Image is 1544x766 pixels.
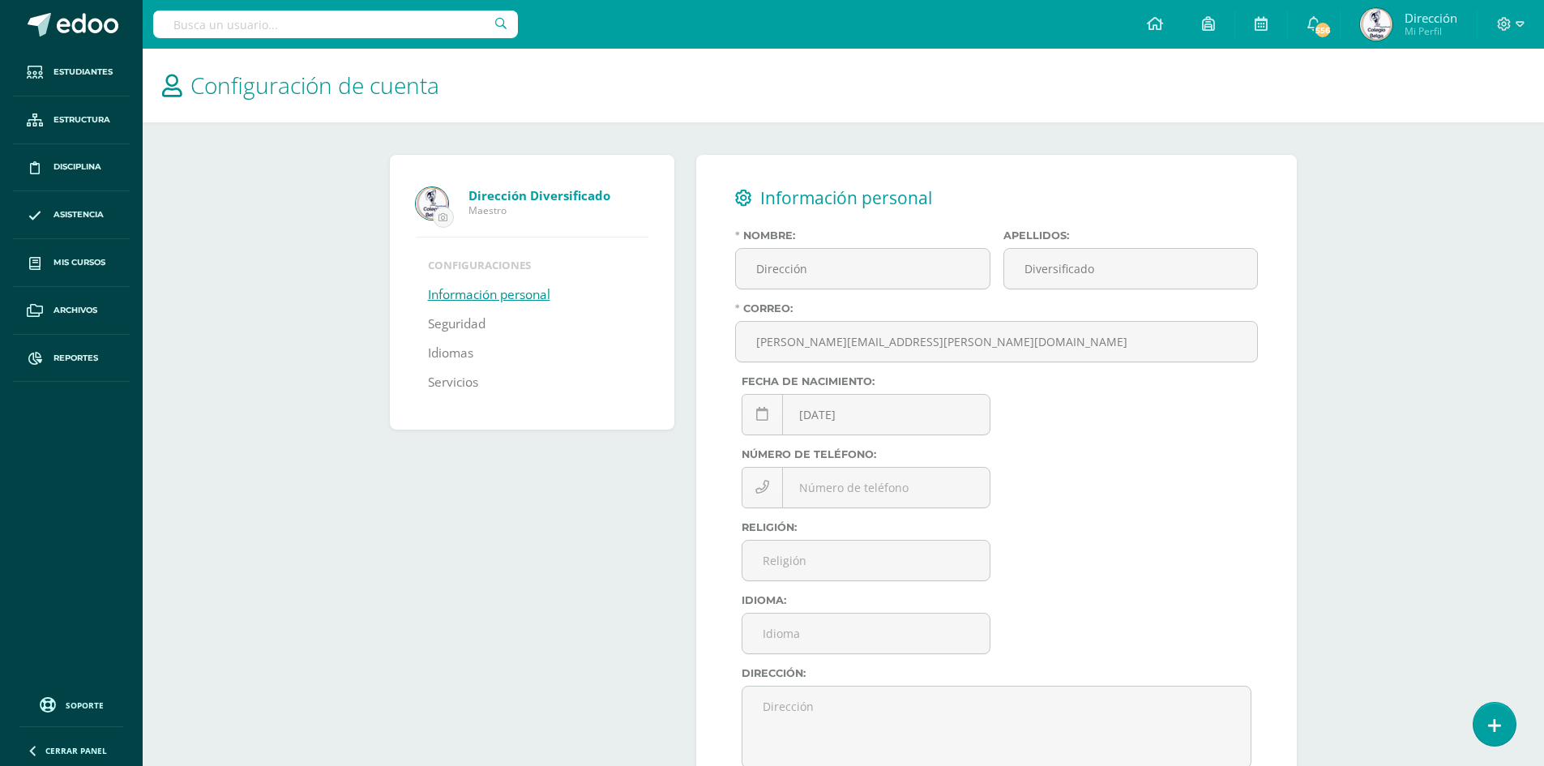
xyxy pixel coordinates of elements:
label: Idioma: [742,594,990,606]
span: Estudiantes [53,66,113,79]
a: Dirección Diversificado [468,187,648,203]
label: Nombre: [735,229,990,242]
strong: Dirección Diversificado [468,187,610,203]
span: Estructura [53,113,110,126]
span: Mis cursos [53,256,105,269]
li: Configuraciones [428,258,636,272]
a: Idiomas [428,339,473,368]
span: Dirección [1405,10,1457,26]
img: 32029dc60ddb205c76b9f4a405524308.png [1360,8,1392,41]
input: Fecha de nacimiento [742,395,990,434]
a: Reportes [13,335,130,383]
span: Archivos [53,304,97,317]
a: Estructura [13,96,130,144]
input: Busca un usuario... [153,11,518,38]
label: Correo: [735,302,1258,315]
a: Soporte [19,693,123,715]
input: Nombres [736,249,990,289]
label: Religión: [742,521,990,533]
input: Religión [742,541,990,580]
a: Asistencia [13,191,130,239]
span: Cerrar panel [45,745,107,756]
a: Mis cursos [13,239,130,287]
span: Asistencia [53,208,104,221]
input: Idioma [742,614,990,653]
a: Información personal [428,280,550,310]
span: Disciplina [53,160,101,173]
span: Configuración de cuenta [190,70,439,101]
a: Estudiantes [13,49,130,96]
span: Información personal [760,186,932,209]
a: Servicios [428,368,478,397]
span: Mi Perfil [1405,24,1457,38]
label: Dirección: [742,667,1251,679]
a: Seguridad [428,310,485,339]
img: Profile picture of Dirección Diversificado [416,187,448,220]
a: Disciplina [13,144,130,192]
input: Correo electrónico [736,322,1257,362]
label: Número de teléfono: [742,448,990,460]
span: Soporte [66,700,104,711]
span: Maestro [468,203,648,217]
input: Número de teléfono [742,468,990,507]
a: Archivos [13,287,130,335]
span: Reportes [53,352,98,365]
label: Fecha de nacimiento: [742,375,990,387]
label: Apellidos: [1003,229,1259,242]
span: 556 [1314,21,1332,39]
input: Apellidos [1004,249,1258,289]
